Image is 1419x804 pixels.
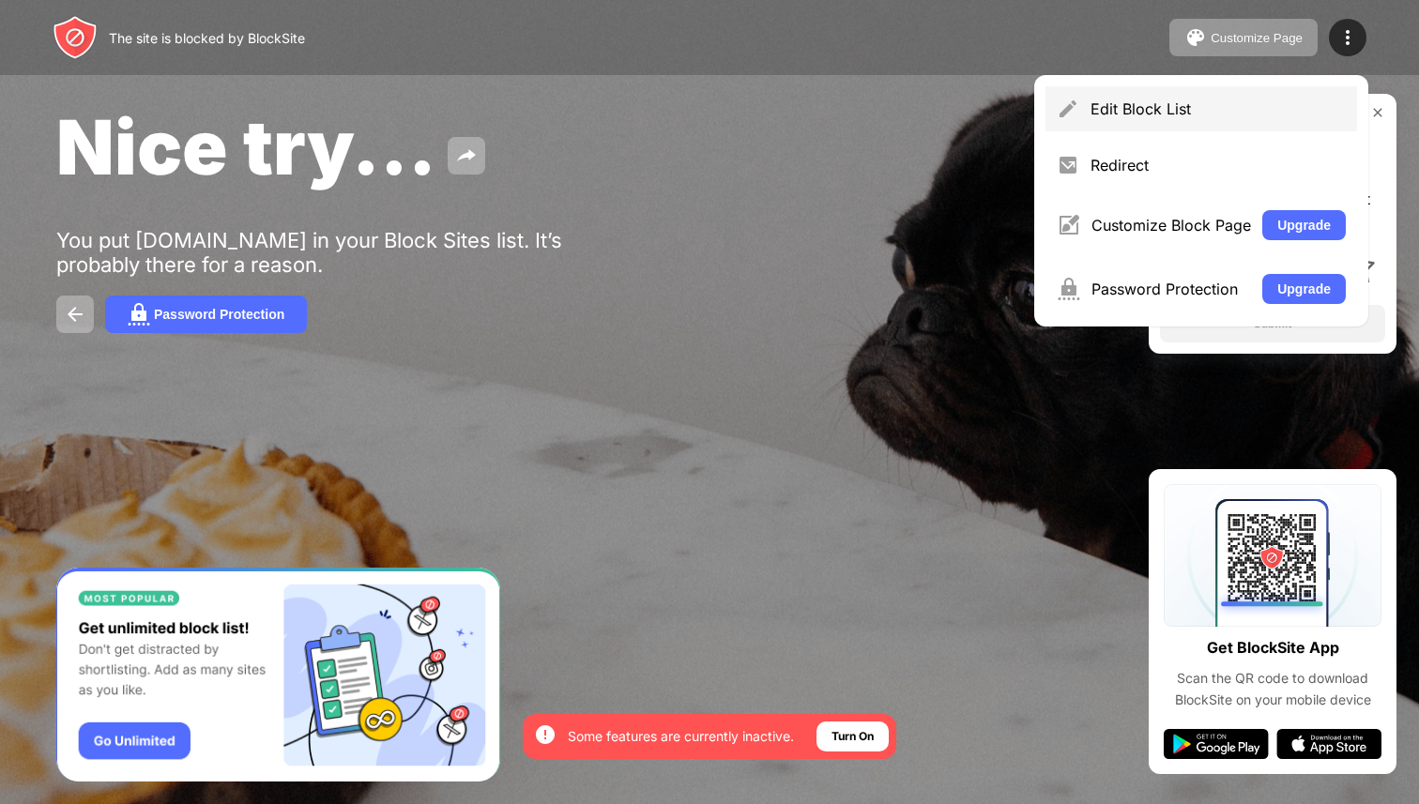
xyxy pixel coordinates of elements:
[56,228,636,277] div: You put [DOMAIN_NAME] in your Block Sites list. It’s probably there for a reason.
[109,30,305,46] div: The site is blocked by BlockSite
[53,15,98,60] img: header-logo.svg
[1057,98,1079,120] img: menu-pencil.svg
[1207,634,1339,661] div: Get BlockSite App
[1169,19,1318,56] button: Customize Page
[1091,156,1346,174] div: Redirect
[1164,668,1381,710] div: Scan the QR code to download BlockSite on your mobile device
[1164,729,1269,759] img: google-play.svg
[1057,154,1079,176] img: menu-redirect.svg
[154,307,284,322] div: Password Protection
[832,727,874,746] div: Turn On
[1336,26,1359,49] img: menu-icon.svg
[1262,274,1346,304] button: Upgrade
[1091,280,1251,298] div: Password Protection
[105,296,307,333] button: Password Protection
[1262,210,1346,240] button: Upgrade
[1370,105,1385,120] img: rate-us-close.svg
[56,101,436,192] span: Nice try...
[1057,278,1080,300] img: menu-password.svg
[534,723,557,746] img: error-circle-white.svg
[1057,214,1080,236] img: menu-customize.svg
[568,727,794,746] div: Some features are currently inactive.
[1211,31,1303,45] div: Customize Page
[455,144,478,167] img: share.svg
[56,568,500,782] iframe: Banner
[128,303,150,326] img: password.svg
[1184,26,1207,49] img: pallet.svg
[1164,484,1381,627] img: qrcode.svg
[1091,216,1251,235] div: Customize Block Page
[1276,729,1381,759] img: app-store.svg
[1091,99,1346,118] div: Edit Block List
[64,303,86,326] img: back.svg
